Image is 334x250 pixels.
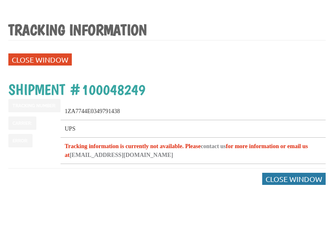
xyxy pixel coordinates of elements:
[61,138,326,164] td: Tracking information is currently not available. Please for more information or email us at
[266,174,322,183] span: Close Window
[8,21,326,40] h1: Tracking Information
[8,134,33,147] th: Error:
[8,53,72,66] button: Close Window
[12,55,68,64] span: Close Window
[262,173,326,185] button: Close Window
[8,99,61,112] th: Tracking Number:
[61,120,326,138] td: UPS
[70,152,173,158] a: [EMAIL_ADDRESS][DOMAIN_NAME]
[61,103,326,120] td: 1ZA7744E0349791438
[201,143,226,149] a: contact us
[8,116,36,130] th: Carrier:
[8,81,326,98] h2: Shipment #100048249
